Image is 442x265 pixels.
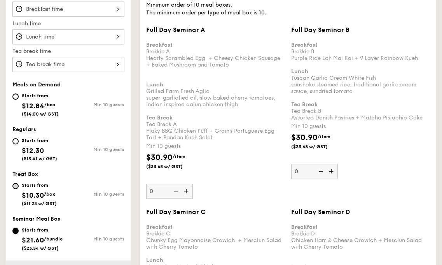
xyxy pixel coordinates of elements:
[12,20,124,28] label: Lunch time
[146,153,173,162] span: $30.90
[169,184,181,198] img: icon-reduce.1d2dbef1.svg
[12,93,19,100] input: Starts from$12.84/box($14.00 w/ GST)Min 10 guests
[68,236,124,242] div: Min 10 guests
[291,144,343,150] span: ($33.68 w/ GST)
[22,182,57,188] div: Starts from
[44,191,55,197] span: /box
[12,81,61,88] span: Meals on Demand
[291,133,318,142] span: $30.90
[146,257,163,263] b: Lunch
[146,26,205,33] span: Full Day Seminar A
[12,57,124,72] input: Tea break time
[44,102,56,107] span: /box
[173,154,185,159] span: /item
[22,236,44,244] span: $21.60
[146,163,198,170] span: ($33.68 w/ GST)
[12,2,124,17] input: Breakfast time
[12,216,61,222] span: Seminar Meal Box
[22,246,59,251] span: ($23.54 w/ GST)
[12,183,19,189] input: Starts from$10.30/box($11.23 w/ GST)Min 10 guests
[22,156,57,161] span: ($13.41 w/ GST)
[12,29,124,44] input: Lunch time
[146,114,173,121] b: Tea Break
[12,171,38,177] span: Treat Box
[12,47,124,55] label: Tea break time
[291,123,430,130] div: Min 10 guests
[68,191,124,197] div: Min 10 guests
[22,93,59,99] div: Starts from
[22,201,57,206] span: ($11.23 w/ GST)
[68,147,124,152] div: Min 10 guests
[22,102,44,110] span: $12.84
[22,111,59,117] span: ($14.00 w/ GST)
[291,68,308,75] b: Lunch
[22,137,57,144] div: Starts from
[314,164,326,179] img: icon-reduce.1d2dbef1.svg
[146,81,163,88] b: Lunch
[12,228,19,234] input: Starts from$21.60/bundle($23.54 w/ GST)Min 10 guests
[22,191,44,200] span: $10.30
[291,101,318,108] b: Tea Break
[291,164,338,179] input: Full Day Seminar BBreakfastBrekkie BPurple Rice Loh Mai Kai + 9 Layer Rainbow KuehLunchTuscan Gar...
[22,227,63,233] div: Starts from
[44,236,63,242] span: /bundle
[326,164,338,179] img: icon-add.58712e84.svg
[146,224,173,230] b: Breakfast
[12,126,36,133] span: Regulars
[318,134,330,139] span: /item
[291,224,318,230] b: Breakfast
[291,26,349,33] span: Full Day Seminar B
[291,208,350,216] span: Full Day Seminar D
[68,102,124,107] div: Min 10 guests
[146,184,193,199] input: Full Day Seminar ABreakfastBrekkie AHearty Scrambled Egg + Cheesy Chicken Sausage + Baked Mushroo...
[146,42,173,48] b: Breakfast
[22,146,44,155] span: $12.30
[146,35,285,141] div: Brekkie A Hearty Scrambled Egg + Cheesy Chicken Sausage + Baked Mushroom and Tomato Grilled Farm ...
[291,42,318,48] b: Breakfast
[146,142,285,150] div: Min 10 guests
[146,208,206,216] span: Full Day Seminar C
[181,184,193,198] img: icon-add.58712e84.svg
[291,35,430,121] div: Brekkie B Purple Rice Loh Mai Kai + 9 Layer Rainbow Kueh Tuscan Garlic Cream White Fish sanshoku ...
[12,138,19,144] input: Starts from$12.30($13.41 w/ GST)Min 10 guests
